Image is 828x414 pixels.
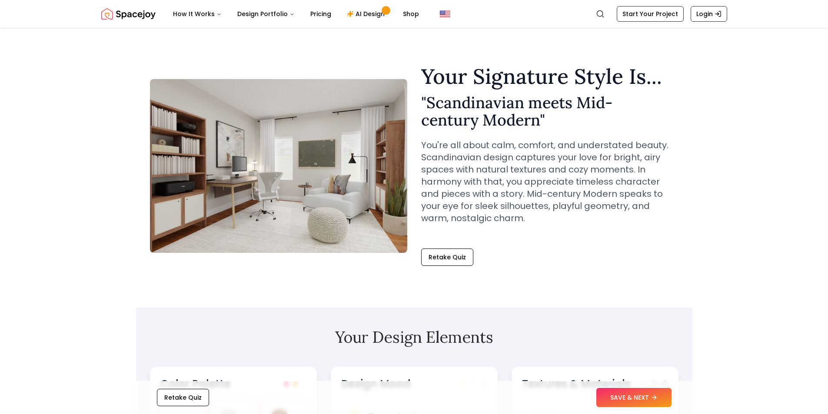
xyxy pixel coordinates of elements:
[150,79,407,253] img: Scandinavian meets Mid-century Modern Style Example
[157,389,209,406] button: Retake Quiz
[421,139,678,224] p: You're all about calm, comfort, and understated beauty. Scandinavian design captures your love fo...
[421,248,473,266] button: Retake Quiz
[421,94,678,129] h2: " Scandinavian meets Mid-century Modern "
[101,5,156,23] a: Spacejoy
[230,5,302,23] button: Design Portfolio
[166,5,229,23] button: How It Works
[150,328,678,346] h2: Your Design Elements
[303,5,338,23] a: Pricing
[396,5,426,23] a: Shop
[421,66,678,87] h1: Your Signature Style Is...
[522,377,631,391] h3: Textures & Materials
[341,377,411,391] h3: Design Mood
[340,5,394,23] a: AI Design
[440,9,450,19] img: United States
[617,6,684,22] a: Start Your Project
[101,5,156,23] img: Spacejoy Logo
[691,6,727,22] a: Login
[166,5,426,23] nav: Main
[596,388,672,407] button: SAVE & NEXT
[160,377,231,391] h3: Color Palette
